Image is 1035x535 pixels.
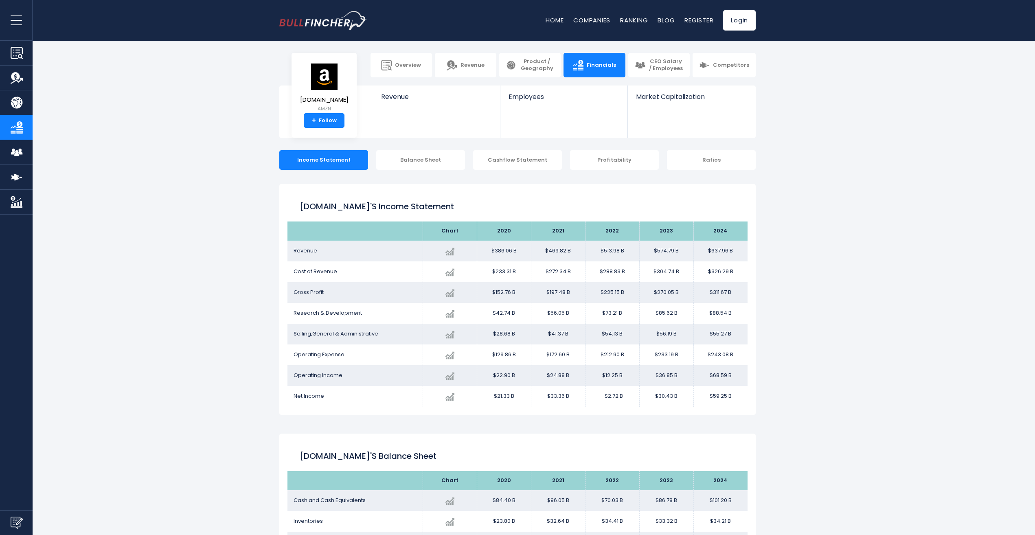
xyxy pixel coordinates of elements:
[639,511,693,532] td: $33.32 B
[693,261,748,282] td: $326.29 B
[693,344,748,365] td: $243.08 B
[639,365,693,386] td: $36.85 B
[294,288,324,296] span: Gross Profit
[499,53,561,77] a: Product / Geography
[304,113,344,128] a: +Follow
[477,490,531,511] td: $84.40 B
[312,117,316,124] strong: +
[477,344,531,365] td: $129.86 B
[460,62,485,69] span: Revenue
[531,303,585,324] td: $56.05 B
[477,324,531,344] td: $28.68 B
[300,200,735,213] h1: [DOMAIN_NAME]'s Income Statement
[639,303,693,324] td: $85.62 B
[477,511,531,532] td: $23.80 B
[658,16,675,24] a: Blog
[693,386,748,407] td: $59.25 B
[477,282,531,303] td: $152.76 B
[546,16,564,24] a: Home
[639,386,693,407] td: $30.43 B
[639,282,693,303] td: $270.05 B
[628,86,755,114] a: Market Capitalization
[587,62,616,69] span: Financials
[693,303,748,324] td: $88.54 B
[279,11,367,30] img: bullfincher logo
[585,282,639,303] td: $225.15 B
[294,371,342,379] span: Operating Income
[294,247,317,254] span: Revenue
[381,93,492,101] span: Revenue
[639,344,693,365] td: $233.19 B
[477,365,531,386] td: $22.90 B
[667,150,756,170] div: Ratios
[585,511,639,532] td: $34.41 B
[531,386,585,407] td: $33.36 B
[294,330,378,338] span: Selling,General & Administrative
[585,241,639,261] td: $513.98 B
[649,58,683,72] span: CEO Salary / Employees
[585,490,639,511] td: $70.03 B
[585,386,639,407] td: -$2.72 B
[300,96,349,103] span: [DOMAIN_NAME]
[294,392,324,400] span: Net Income
[564,53,625,77] a: Financials
[423,471,477,490] th: Chart
[585,303,639,324] td: $73.21 B
[585,344,639,365] td: $212.90 B
[585,471,639,490] th: 2022
[477,303,531,324] td: $42.74 B
[477,261,531,282] td: $233.31 B
[531,241,585,261] td: $469.82 B
[300,105,349,112] small: AMZN
[693,490,748,511] td: $101.20 B
[636,93,747,101] span: Market Capitalization
[395,62,421,69] span: Overview
[639,490,693,511] td: $86.78 B
[294,351,344,358] span: Operating Expense
[294,309,362,317] span: Research & Development
[477,471,531,490] th: 2020
[570,150,659,170] div: Profitability
[435,53,496,77] a: Revenue
[693,221,748,241] th: 2024
[531,490,585,511] td: $96.05 B
[628,53,690,77] a: CEO Salary / Employees
[585,365,639,386] td: $12.25 B
[477,386,531,407] td: $21.33 B
[573,16,610,24] a: Companies
[423,221,477,241] th: Chart
[373,86,500,114] a: Revenue
[294,517,323,525] span: Inventories
[531,511,585,532] td: $32.64 B
[531,471,585,490] th: 2021
[620,16,648,24] a: Ranking
[693,241,748,261] td: $637.96 B
[684,16,713,24] a: Register
[531,221,585,241] th: 2021
[279,11,367,30] a: Go to homepage
[639,324,693,344] td: $56.19 B
[477,221,531,241] th: 2020
[693,511,748,532] td: $34.21 B
[279,150,368,170] div: Income Statement
[693,365,748,386] td: $68.59 B
[693,471,748,490] th: 2024
[300,450,735,462] h2: [DOMAIN_NAME]'s Balance Sheet
[723,10,756,31] a: Login
[585,261,639,282] td: $288.83 B
[376,150,465,170] div: Balance Sheet
[693,324,748,344] td: $55.27 B
[300,63,349,114] a: [DOMAIN_NAME] AMZN
[639,221,693,241] th: 2023
[294,496,366,504] span: Cash and Cash Equivalents
[531,344,585,365] td: $172.60 B
[639,261,693,282] td: $304.74 B
[371,53,432,77] a: Overview
[473,150,562,170] div: Cashflow Statement
[500,86,627,114] a: Employees
[531,365,585,386] td: $24.88 B
[693,282,748,303] td: $311.67 B
[531,261,585,282] td: $272.34 B
[585,324,639,344] td: $54.13 B
[713,62,749,69] span: Competitors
